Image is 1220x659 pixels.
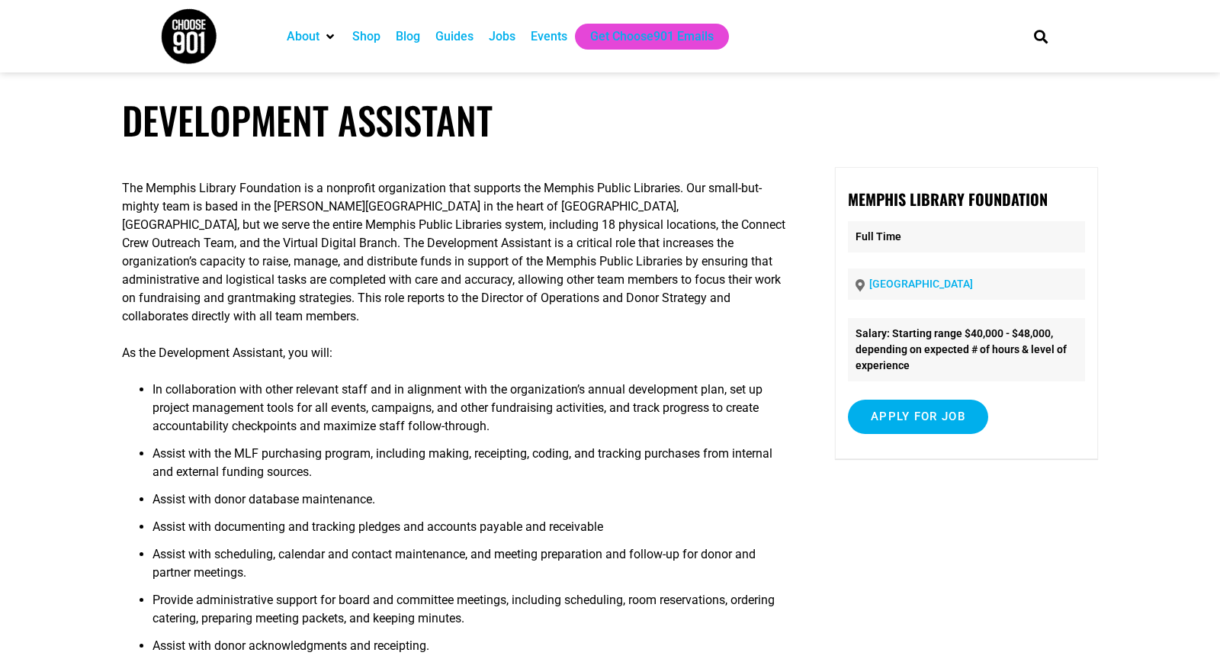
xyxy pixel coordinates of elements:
[435,27,474,46] a: Guides
[848,318,1085,381] li: Salary: Starting range $40,000 - $48,000, depending on expected # of hours & level of experience
[848,400,988,434] input: Apply for job
[152,490,786,518] li: Assist with donor database maintenance.
[152,445,786,490] li: Assist with the MLF purchasing program, including making, receipting, coding, and tracking purcha...
[489,27,515,46] a: Jobs
[279,24,345,50] div: About
[122,179,786,326] p: The Memphis Library Foundation is a nonprofit organization that supports the Memphis Public Libra...
[122,98,1098,143] h1: Development Assistant
[152,545,786,591] li: Assist with scheduling, calendar and contact maintenance, and meeting preparation and follow-up f...
[279,24,1008,50] nav: Main nav
[352,27,380,46] a: Shop
[590,27,714,46] a: Get Choose901 Emails
[152,381,786,445] li: In collaboration with other relevant staff and in alignment with the organization’s annual develo...
[396,27,420,46] a: Blog
[1029,24,1054,49] div: Search
[848,188,1048,211] strong: Memphis Library Foundation
[152,591,786,637] li: Provide administrative support for board and committee meetings, including scheduling, room reser...
[531,27,567,46] a: Events
[152,518,786,545] li: Assist with documenting and tracking pledges and accounts payable and receivable
[869,278,973,290] a: [GEOGRAPHIC_DATA]
[287,27,319,46] a: About
[122,344,786,362] p: As the Development Assistant, you will:
[848,221,1085,252] p: Full Time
